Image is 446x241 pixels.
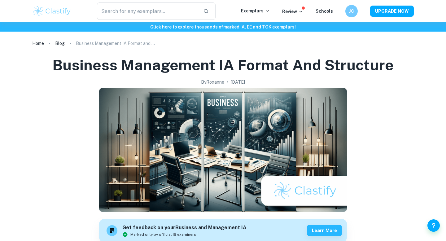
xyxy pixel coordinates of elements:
a: Schools [316,9,333,14]
button: Learn more [307,225,342,236]
p: Exemplars [241,7,270,14]
button: Help and Feedback [427,219,440,232]
input: Search for any exemplars... [97,2,198,20]
h6: Get feedback on your Business and Management IA [122,224,247,232]
p: Business Management IA Format and Structure [76,40,156,47]
span: Marked only by official IB examiners [130,232,196,237]
button: UPGRADE NOW [370,6,414,17]
p: • [227,79,228,85]
h6: Click here to explore thousands of marked IA, EE and TOK exemplars ! [1,24,445,30]
a: Blog [55,39,65,48]
h6: JC [348,8,355,15]
a: Home [32,39,44,48]
img: Clastify logo [32,5,72,17]
h2: By Roxanne [201,79,224,85]
img: Business Management IA Format and Structure cover image [99,88,347,212]
h1: Business Management IA Format and Structure [52,55,394,75]
p: Review [282,8,303,15]
button: JC [345,5,358,17]
h2: [DATE] [231,79,245,85]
